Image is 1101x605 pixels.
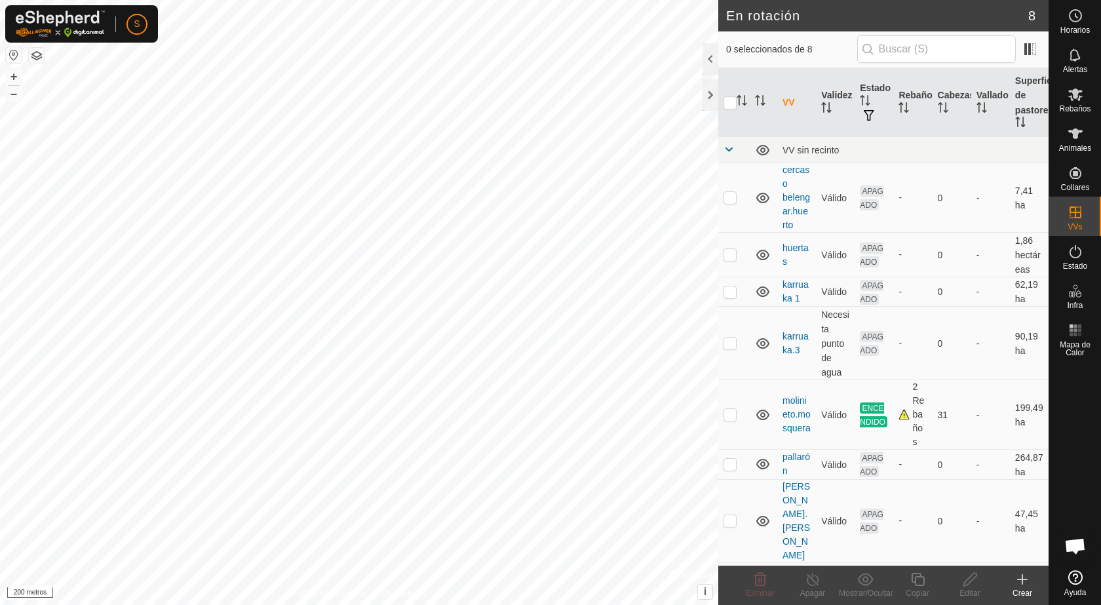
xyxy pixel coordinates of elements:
p-sorticon: Activar para ordenar [821,104,832,115]
font: Rebaño [898,90,932,100]
a: cercaso belengar.huerto [782,165,810,230]
font: 199,49 ha [1015,402,1043,427]
font: VV [782,97,795,107]
a: [PERSON_NAME].[PERSON_NAME] [782,481,810,560]
font: Válido [821,193,847,203]
p-sorticon: Activar para ordenar [860,97,870,107]
font: Cabezas [938,90,975,100]
font: 8 [1028,9,1035,23]
font: Válido [821,516,847,526]
font: Rebaños [1059,104,1091,113]
font: Eliminar [746,589,774,598]
font: 0 [938,338,943,349]
font: VV sin recinto [782,145,839,155]
font: Política de Privacidad [292,589,367,598]
button: Restablecer Mapa [6,47,22,63]
button: + [6,69,22,85]
p-sorticon: Activar para ordenar [1015,119,1026,129]
input: Buscar (S) [857,35,1016,63]
font: Apagar [800,589,826,598]
font: APAGADO [860,332,883,355]
font: Copiar [906,589,929,598]
font: - [898,459,902,469]
p-sorticon: Activar para ordenar [976,104,987,115]
a: pallarón [782,452,810,476]
font: 0 seleccionados de 8 [726,44,813,54]
img: Logotipo de Gallagher [16,10,105,37]
button: i [698,585,712,599]
font: 31 [938,410,948,420]
a: karruaka.3 [782,331,809,355]
font: 2 Rebaños [912,381,924,447]
font: APAGADO [860,281,883,303]
font: - [898,249,902,260]
font: 264,87 ha [1015,452,1043,477]
font: APAGADO [860,453,883,476]
button: – [6,86,22,102]
font: i [704,586,706,597]
font: - [976,338,980,349]
font: 0 [938,193,943,203]
font: 1,86 hectáreas [1015,235,1041,275]
font: VVs [1068,222,1082,231]
font: Válido [821,410,847,420]
font: Estado [860,83,891,93]
font: Horarios [1060,26,1090,35]
font: APAGADO [860,244,883,267]
font: S [134,18,140,29]
div: Chat abierto [1056,526,1095,566]
font: 90,19 ha [1015,331,1038,356]
font: Vallado [976,90,1009,100]
font: Superficie de pastoreo [1015,75,1060,115]
font: 0 [938,516,943,526]
font: 0 [938,286,943,297]
font: APAGADO [860,187,883,210]
font: - [976,250,980,260]
a: huertas [782,243,809,267]
font: Válido [821,250,847,260]
font: En rotación [726,9,800,23]
font: Validez [821,90,852,100]
font: – [10,87,17,100]
font: - [976,410,980,420]
font: - [976,516,980,526]
font: - [976,286,980,297]
font: Mapa de Calor [1060,340,1091,357]
font: Válido [821,286,847,297]
p-sorticon: Activar para ordenar [755,97,765,107]
font: 47,45 ha [1015,509,1038,534]
font: + [10,69,18,83]
a: molinieto.mosquera [782,395,811,433]
font: ENCENDIDO [860,404,885,427]
p-sorticon: Activar para ordenar [898,104,909,115]
a: karruaka 1 [782,279,809,303]
font: Válido [821,459,847,470]
font: 0 [938,250,943,260]
font: Editar [959,589,980,598]
font: - [976,193,980,203]
font: Animales [1059,144,1091,153]
font: - [898,515,902,526]
font: Mostrar/Ocultar [839,589,893,598]
font: - [976,459,980,470]
font: - [898,286,902,297]
font: 62,19 ha [1015,279,1038,304]
button: Capas del Mapa [29,48,45,64]
font: Ayuda [1064,588,1087,597]
font: - [898,338,902,348]
font: Necesita punto de agua [821,309,849,378]
font: Infra [1067,301,1083,310]
a: Ayuda [1049,565,1101,602]
font: Collares [1060,183,1089,192]
font: Estado [1063,262,1087,271]
font: Contáctenos [383,589,427,598]
a: Contáctenos [383,588,427,600]
p-sorticon: Activar para ordenar [737,97,747,107]
font: 7,41 ha [1015,185,1033,210]
font: APAGADO [860,510,883,533]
